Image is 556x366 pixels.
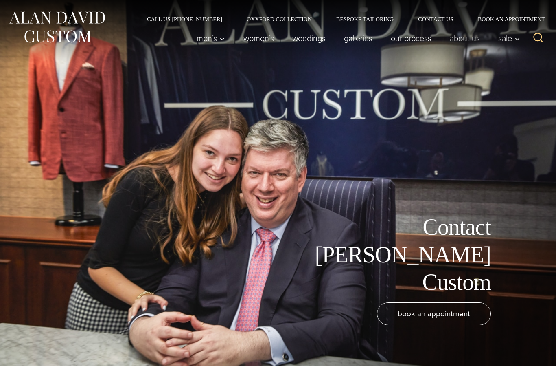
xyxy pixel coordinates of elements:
[398,308,470,320] span: book an appointment
[498,34,520,42] span: Sale
[441,30,489,46] a: About Us
[335,30,382,46] a: Galleries
[406,16,466,22] a: Contact Us
[466,16,548,22] a: Book an Appointment
[528,29,548,48] button: View Search Form
[234,30,283,46] a: Women’s
[135,16,234,22] a: Call Us [PHONE_NUMBER]
[188,30,525,46] nav: Primary Navigation
[324,16,406,22] a: Bespoke Tailoring
[377,302,491,325] a: book an appointment
[283,30,335,46] a: weddings
[8,9,106,45] img: Alan David Custom
[197,34,225,42] span: Men’s
[308,214,491,296] h1: Contact [PERSON_NAME] Custom
[382,30,441,46] a: Our Process
[234,16,324,22] a: Oxxford Collection
[135,16,548,22] nav: Secondary Navigation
